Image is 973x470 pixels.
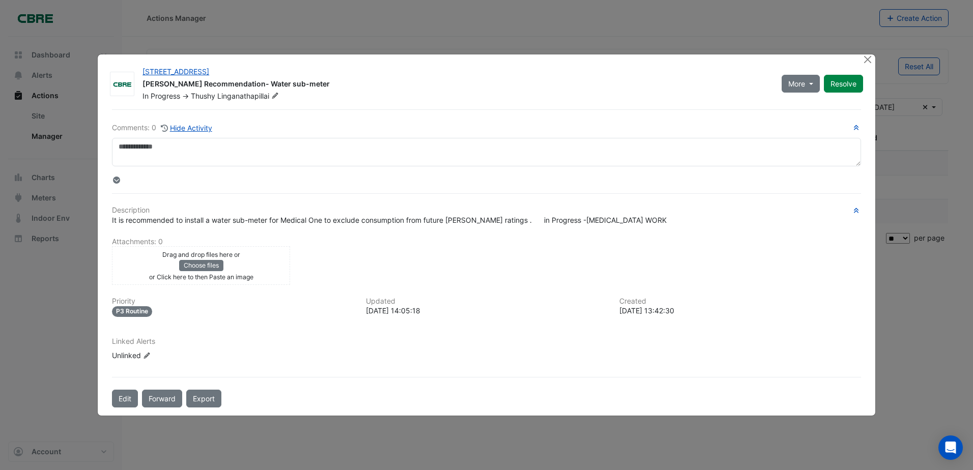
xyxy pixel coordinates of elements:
span: -> [182,92,189,100]
small: or Click here to then Paste an image [149,273,253,281]
h6: Created [619,297,861,306]
img: CBRE Charter Hall [110,79,134,90]
button: Hide Activity [160,122,213,134]
fa-layers: More [112,177,121,184]
fa-icon: Edit Linked Alerts [143,352,151,360]
button: Close [863,54,873,65]
small: Drag and drop files here or [162,251,240,258]
button: Edit [112,390,138,407]
span: In Progress [142,92,180,100]
span: Thushy [191,92,215,100]
div: P3 Routine [112,306,152,317]
h6: Priority [112,297,354,306]
div: [DATE] 14:05:18 [366,305,608,316]
h6: Linked Alerts [112,337,861,346]
h6: Description [112,206,861,215]
h6: Attachments: 0 [112,238,861,246]
span: It is recommended to install a water sub-meter for Medical One to exclude consumption from future... [112,216,667,224]
span: Linganathapillai [217,91,281,101]
span: More [788,78,805,89]
div: [PERSON_NAME] Recommendation- Water sub-meter [142,79,769,91]
h6: Updated [366,297,608,306]
button: Resolve [824,75,863,93]
button: Choose files [179,260,223,271]
button: Forward [142,390,182,407]
div: Unlinked [112,350,234,361]
button: More [782,75,820,93]
div: Open Intercom Messenger [938,435,963,460]
div: [DATE] 13:42:30 [619,305,861,316]
a: Export [186,390,221,407]
a: [STREET_ADDRESS] [142,67,209,76]
div: Comments: 0 [112,122,213,134]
